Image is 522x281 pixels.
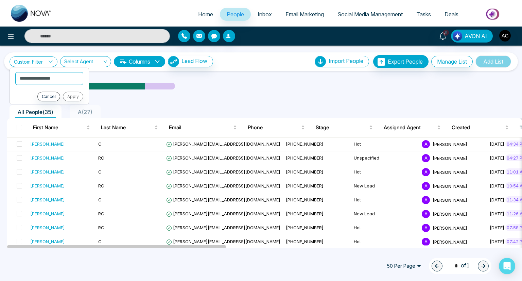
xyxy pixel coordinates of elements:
[490,225,504,230] span: [DATE]
[499,258,515,274] div: Open Intercom Messenger
[95,118,163,137] th: Last Name
[443,30,449,36] span: 5
[422,238,430,246] span: A
[251,8,279,21] a: Inbox
[258,11,272,18] span: Inbox
[422,168,430,176] span: A
[490,183,504,188] span: [DATE]
[384,123,436,132] span: Assigned Agent
[163,118,242,137] th: Email
[490,211,504,216] span: [DATE]
[10,67,89,104] ul: Custom Filter
[445,11,458,18] span: Deals
[382,261,426,271] span: 50 Per Page
[98,183,104,188] span: RC
[286,169,324,175] span: [PHONE_NUMBER]
[220,8,251,21] a: People
[166,141,280,147] span: [PERSON_NAME][EMAIL_ADDRESS][DOMAIN_NAME]
[165,56,213,67] a: Lead FlowLead Flow
[286,239,324,244] span: [PHONE_NUMBER]
[30,238,65,245] div: [PERSON_NAME]
[310,118,378,137] th: Stage
[114,56,165,67] button: Columnsdown
[98,141,102,147] span: C
[438,8,465,21] a: Deals
[351,221,419,235] td: Hot
[422,210,430,218] span: A
[285,11,324,18] span: Email Marketing
[198,11,213,18] span: Home
[410,8,438,21] a: Tasks
[166,155,280,161] span: [PERSON_NAME][EMAIL_ADDRESS][DOMAIN_NAME]
[351,137,419,151] td: Hot
[422,196,430,204] span: A
[191,8,220,21] a: Home
[451,30,493,43] button: AVON AI
[98,211,104,216] span: RC
[452,123,504,132] span: Created
[33,123,85,132] span: First Name
[30,182,65,189] div: [PERSON_NAME]
[286,155,324,161] span: [PHONE_NUMBER]
[422,140,430,148] span: A
[490,197,504,202] span: [DATE]
[433,141,467,147] span: [PERSON_NAME]
[337,11,403,18] span: Social Media Management
[490,169,504,175] span: [DATE]
[98,225,104,230] span: RC
[30,210,65,217] div: [PERSON_NAME]
[433,155,467,161] span: [PERSON_NAME]
[30,224,65,231] div: [PERSON_NAME]
[351,165,419,179] td: Hot
[28,118,95,137] th: First Name
[15,109,56,115] span: All People ( 35 )
[166,183,280,188] span: [PERSON_NAME][EMAIL_ADDRESS][DOMAIN_NAME]
[181,57,207,64] span: Lead Flow
[166,197,280,202] span: [PERSON_NAME][EMAIL_ADDRESS][DOMAIN_NAME]
[286,225,324,230] span: [PHONE_NUMBER]
[351,193,419,207] td: Hot
[286,141,324,147] span: [PHONE_NUMBER]
[168,56,213,67] button: Lead Flow
[422,154,430,162] span: A
[286,211,324,216] span: [PHONE_NUMBER]
[30,168,65,175] div: [PERSON_NAME]
[378,118,446,137] th: Assigned Agent
[227,11,244,18] span: People
[329,57,363,64] span: Import People
[166,239,280,244] span: [PERSON_NAME][EMAIL_ADDRESS][DOMAIN_NAME]
[30,196,65,203] div: [PERSON_NAME]
[169,123,232,132] span: Email
[11,5,52,22] img: Nova CRM Logo
[465,32,487,40] span: AVON AI
[166,169,280,175] span: [PERSON_NAME][EMAIL_ADDRESS][DOMAIN_NAME]
[316,123,368,132] span: Stage
[433,239,467,244] span: [PERSON_NAME]
[435,30,451,42] a: 5
[351,235,419,249] td: Hot
[451,261,470,270] span: of 1
[422,224,430,232] span: A
[431,56,473,67] button: Manage List
[10,56,57,67] a: Custom Filter
[155,59,160,64] span: down
[98,169,102,175] span: C
[422,182,430,190] span: A
[373,55,429,68] button: Export People
[98,239,102,244] span: C
[433,225,467,230] span: [PERSON_NAME]
[331,8,410,21] a: Social Media Management
[433,183,467,188] span: [PERSON_NAME]
[490,141,504,147] span: [DATE]
[490,239,504,244] span: [DATE]
[98,155,104,161] span: RC
[446,118,514,137] th: Created
[98,197,102,202] span: C
[30,154,65,161] div: [PERSON_NAME]
[75,109,95,115] span: A ( 27 )
[351,207,419,221] td: New Lead
[286,197,324,202] span: [PHONE_NUMBER]
[279,8,331,21] a: Email Marketing
[242,118,310,137] th: Phone
[499,30,511,42] img: User Avatar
